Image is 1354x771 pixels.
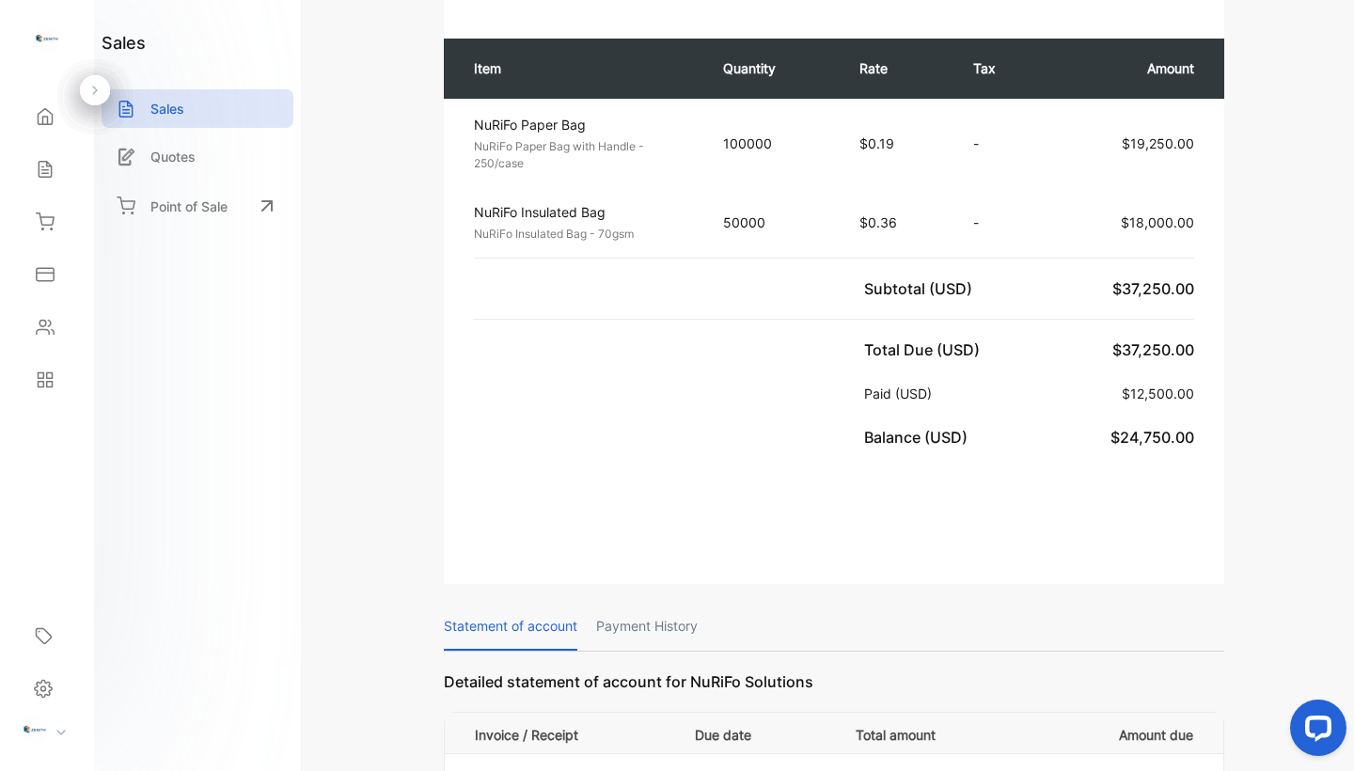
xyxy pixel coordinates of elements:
[864,277,980,300] p: Subtotal (USD)
[973,134,1027,153] p: -
[856,721,1017,745] p: Total amount
[864,426,975,448] p: Balance (USD)
[1112,279,1194,298] span: $37,250.00
[723,134,822,153] p: 100000
[102,137,293,176] a: Quotes
[475,721,671,745] p: Invoice / Receipt
[973,58,1027,78] p: Tax
[102,30,146,55] h1: sales
[102,89,293,128] a: Sales
[723,58,822,78] p: Quantity
[150,147,196,166] p: Quotes
[1122,135,1194,151] span: $19,250.00
[474,115,689,134] p: NuRiFo Paper Bag
[1112,340,1194,359] span: $37,250.00
[973,212,1027,232] p: -
[864,338,987,361] p: Total Due (USD)
[1122,385,1194,401] span: $12,500.00
[859,135,894,151] span: $0.19
[859,214,897,230] span: $0.36
[1042,721,1194,745] p: Amount due
[444,603,577,651] p: Statement of account
[474,202,689,222] p: NuRiFo Insulated Bag
[21,716,49,744] img: profile
[474,138,689,172] p: NuRiFo Paper Bag with Handle - 250/case
[444,670,1224,712] p: Detailed statement of account for NuRiFo Solutions
[102,185,293,227] a: Point of Sale
[596,603,698,651] p: Payment History
[864,384,939,403] p: Paid (USD)
[33,24,61,53] img: logo
[723,212,822,232] p: 50000
[150,99,184,118] p: Sales
[474,226,689,243] p: NuRiFo Insulated Bag - 70gsm
[1110,428,1194,447] span: $24,750.00
[474,58,685,78] p: Item
[695,721,817,745] p: Due date
[859,58,936,78] p: Rate
[1064,58,1195,78] p: Amount
[1275,692,1354,771] iframe: LiveChat chat widget
[1121,214,1194,230] span: $18,000.00
[150,197,228,216] p: Point of Sale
